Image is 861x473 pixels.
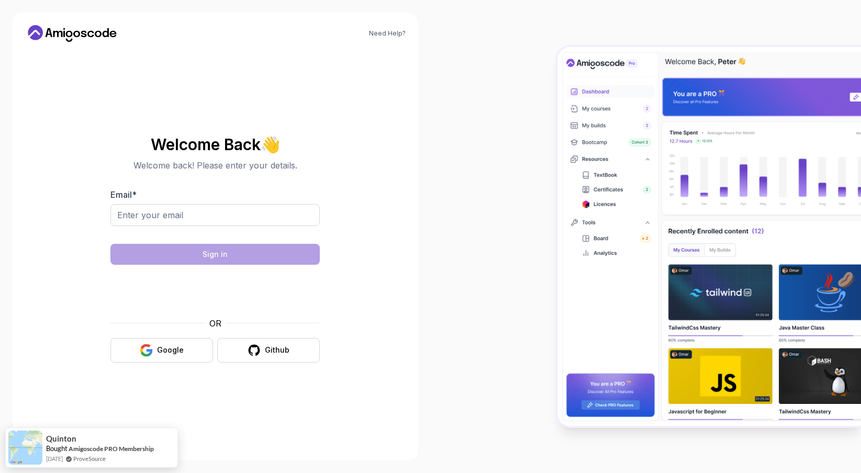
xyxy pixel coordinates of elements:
[557,47,861,425] img: Amigoscode Dashboard
[8,431,42,465] img: provesource social proof notification image
[110,204,320,226] input: Enter your email
[46,434,76,443] span: Quinton
[157,345,184,355] div: Google
[369,29,406,38] a: Need Help?
[46,444,68,453] span: Bought
[110,338,213,363] button: Google
[110,189,137,200] label: Email *
[136,271,294,311] iframe: Widget containing checkbox for hCaptcha security challenge
[46,454,63,463] span: [DATE]
[73,454,106,463] a: ProveSource
[110,159,320,172] p: Welcome back! Please enter your details.
[203,249,228,260] div: Sign in
[25,25,119,42] a: Home link
[265,345,289,355] div: Github
[69,444,154,453] a: Amigoscode PRO Membership
[110,136,320,153] h2: Welcome Back
[110,244,320,265] button: Sign in
[217,338,320,363] button: Github
[209,317,221,330] p: OR
[260,134,281,153] span: 👋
